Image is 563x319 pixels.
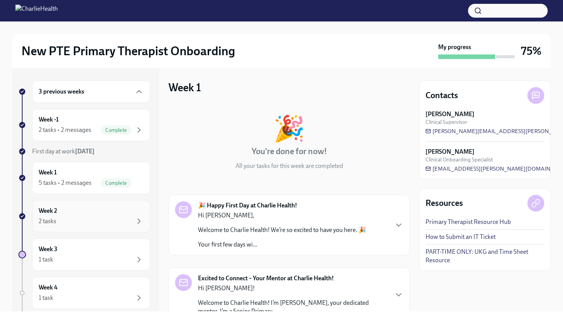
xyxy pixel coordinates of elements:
h6: Week 3 [39,245,57,253]
p: All your tasks for this week are completed [236,162,343,170]
strong: [PERSON_NAME] [426,110,475,118]
h6: Week 4 [39,283,57,292]
h4: Resources [426,197,463,209]
span: Complete [101,127,131,133]
p: Your first few days wi... [198,240,366,249]
a: First day at work[DATE] [18,147,150,156]
a: Primary Therapist Resource Hub [426,218,511,226]
a: Week -12 tasks • 2 messagesComplete [18,109,150,141]
h2: New PTE Primary Therapist Onboarding [21,43,235,59]
a: Week 15 tasks • 2 messagesComplete [18,162,150,194]
div: 1 task [39,294,53,302]
h4: Contacts [426,90,458,101]
span: First day at work [32,148,95,155]
div: 🎉 [273,116,305,141]
div: 2 tasks [39,217,56,225]
h6: Week 1 [39,168,57,177]
h3: Week 1 [169,81,201,94]
a: How to Submit an IT Ticket [426,233,496,241]
p: Welcome to Charlie Health! We’re so excited to have you here. 🎉 [198,226,366,234]
h4: You're done for now! [252,146,327,157]
a: PART-TIME ONLY: UKG and Time Sheet Resource [426,248,544,265]
strong: 🎉 Happy First Day at Charlie Health! [198,201,297,210]
h6: Week -1 [39,115,59,124]
h3: 75% [521,44,542,58]
div: 3 previous weeks [32,81,150,103]
div: 5 tasks • 2 messages [39,179,92,187]
a: Week 41 task [18,277,150,309]
img: CharlieHealth [15,5,58,17]
div: 2 tasks • 2 messages [39,126,91,134]
h6: 3 previous weeks [39,87,84,96]
strong: [DATE] [75,148,95,155]
div: 1 task [39,255,53,264]
strong: Excited to Connect – Your Mentor at Charlie Health! [198,274,334,283]
strong: My progress [438,43,471,51]
p: Hi [PERSON_NAME]! [198,284,388,293]
h6: Week 2 [39,207,57,215]
a: Week 22 tasks [18,200,150,232]
a: Week 31 task [18,238,150,271]
span: Clinical Supervisor [426,118,467,126]
span: Complete [101,180,131,186]
strong: [PERSON_NAME] [426,148,475,156]
p: Hi [PERSON_NAME], [198,211,366,220]
p: Welcome to Charlie Health! I’m [PERSON_NAME], your dedicated mentor. I’m a Senior Primary... [198,299,388,316]
span: Clinical Onboarding Specialist [426,156,493,163]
